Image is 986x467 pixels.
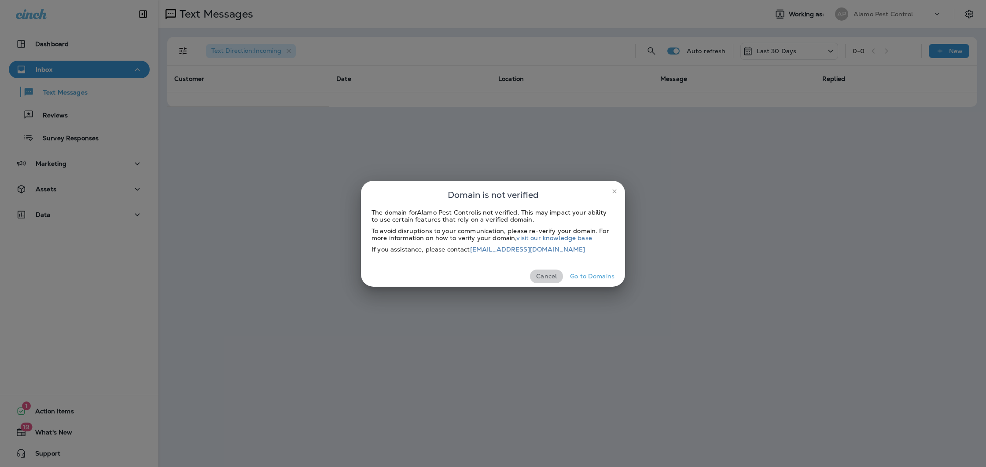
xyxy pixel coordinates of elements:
span: Domain is not verified [448,188,539,202]
div: To avoid disruptions to your communication, please re-verify your domain. For more information on... [372,227,614,241]
div: The domain for Alamo Pest Control is not verified. This may impact your ability to use certain fe... [372,209,614,223]
button: close [607,184,622,198]
div: If you assistance, please contact [372,246,614,253]
a: visit our knowledge base [516,234,592,242]
button: Cancel [530,270,563,283]
a: [EMAIL_ADDRESS][DOMAIN_NAME] [470,245,585,253]
button: Go to Domains [567,270,618,283]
